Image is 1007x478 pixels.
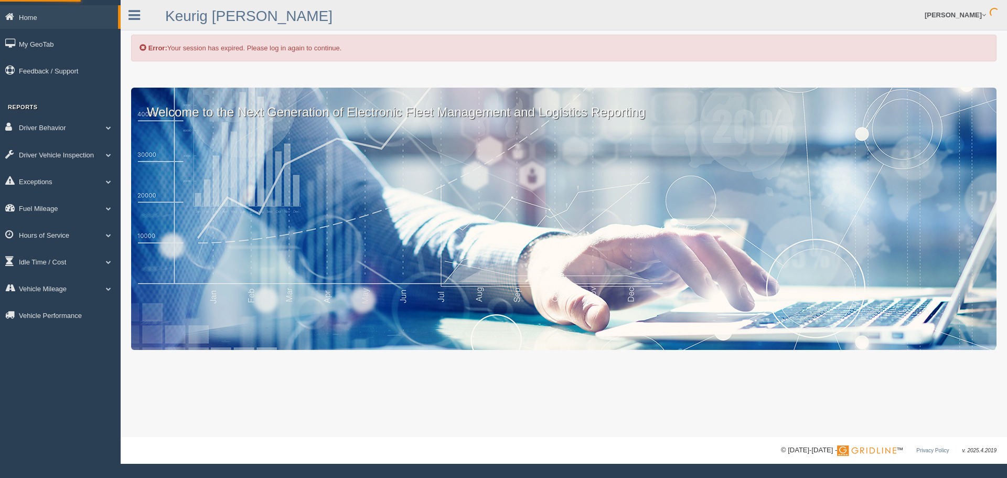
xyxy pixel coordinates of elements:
[837,445,896,456] img: Gridline
[131,35,997,61] div: Your session has expired. Please log in again to continue.
[781,445,997,456] div: © [DATE]-[DATE] - ™
[962,448,997,453] span: v. 2025.4.2019
[916,448,949,453] a: Privacy Policy
[165,8,333,24] a: Keurig [PERSON_NAME]
[131,88,997,121] p: Welcome to the Next Generation of Electronic Fleet Management and Logistics Reporting
[148,44,167,52] b: Error:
